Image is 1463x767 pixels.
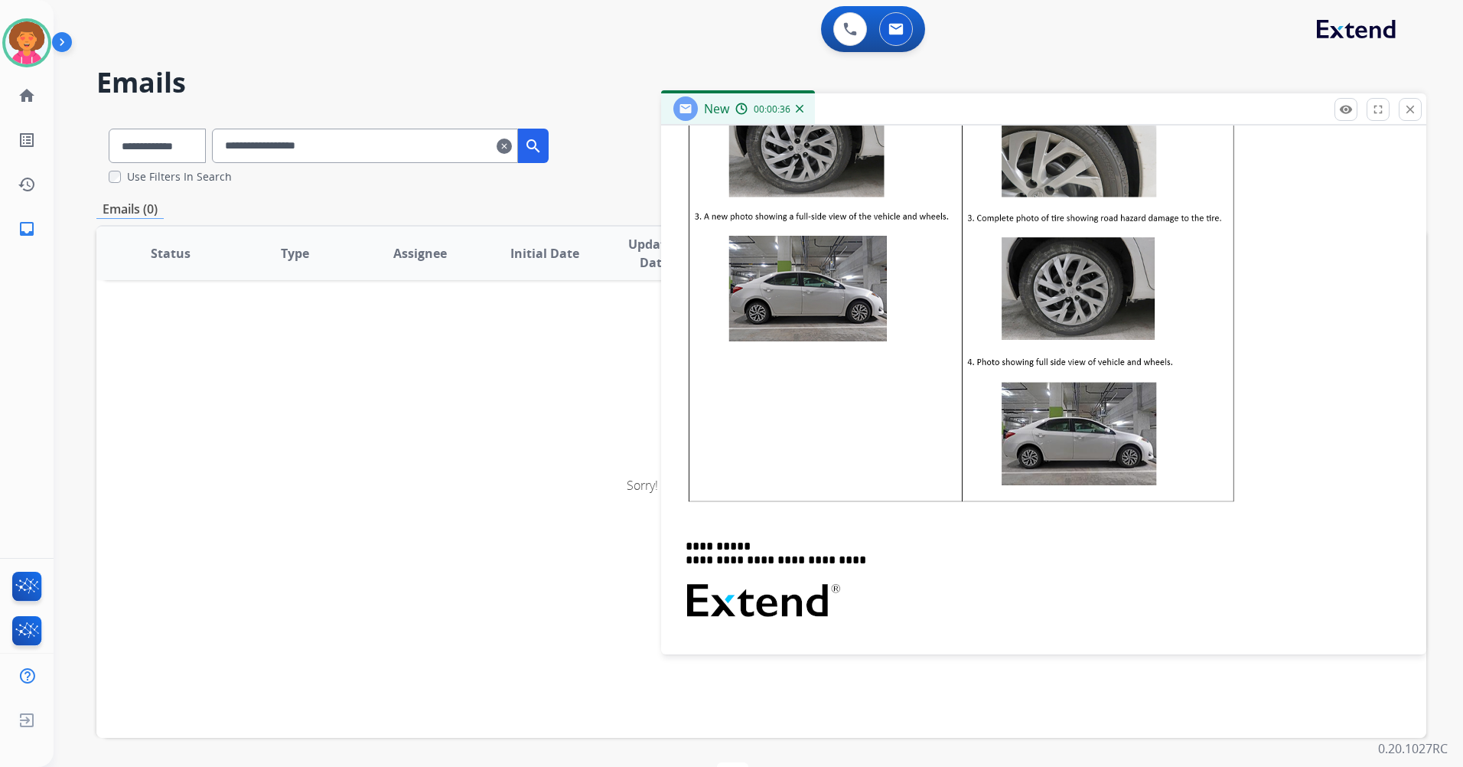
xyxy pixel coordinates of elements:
[393,244,447,263] span: Assignee
[18,220,36,238] mat-icon: inbox
[704,100,729,117] span: New
[151,244,191,263] span: Status
[127,169,232,184] label: Use Filters In Search
[1339,103,1353,116] mat-icon: remove_red_eye
[5,21,48,64] img: avatar
[96,67,1426,98] h2: Emails
[96,200,164,219] p: Emails (0)
[627,477,885,494] span: Sorry! There are no emails to display for current
[524,137,543,155] mat-icon: search
[620,235,689,272] span: Updated Date
[18,175,36,194] mat-icon: history
[281,244,309,263] span: Type
[1403,103,1417,116] mat-icon: close
[18,131,36,149] mat-icon: list_alt
[1378,739,1448,758] p: 0.20.1027RC
[18,86,36,105] mat-icon: home
[510,244,579,263] span: Initial Date
[754,103,790,116] span: 00:00:36
[497,137,512,155] mat-icon: clear
[1371,103,1385,116] mat-icon: fullscreen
